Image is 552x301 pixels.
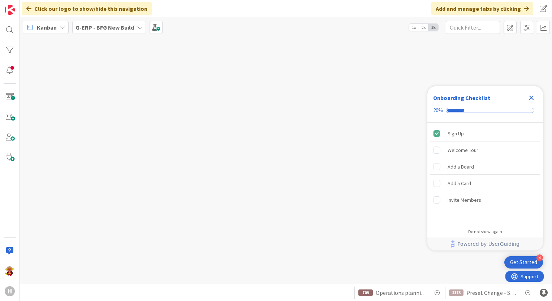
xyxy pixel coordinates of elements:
div: Add a Card is incomplete. [430,175,540,191]
div: Invite Members [448,196,481,204]
div: 709 [358,289,373,296]
img: LC [5,266,15,276]
input: Quick Filter... [446,21,500,34]
div: Do not show again [468,229,502,235]
div: Add a Card [448,179,471,188]
div: Add a Board [448,162,474,171]
b: G-ERP - BFG New Build [76,24,134,31]
div: Onboarding Checklist [433,93,490,102]
div: Close Checklist [526,92,537,104]
div: H [5,286,15,296]
span: 3x [428,24,438,31]
span: Powered by UserGuiding [457,240,519,248]
img: Visit kanbanzone.com [5,5,15,15]
span: Support [15,1,33,10]
span: Preset Change - Shipping in Shipping Schedule [466,288,518,297]
div: Add a Board is incomplete. [430,159,540,175]
div: 20% [433,107,443,114]
div: 1173 [449,289,463,296]
div: Invite Members is incomplete. [430,192,540,208]
span: 1x [409,24,419,31]
div: Get Started [510,259,537,266]
div: 4 [536,254,543,261]
div: Checklist Container [427,86,543,250]
span: Kanban [37,23,57,32]
div: Sign Up is complete. [430,126,540,141]
div: Click our logo to show/hide this navigation [22,2,152,15]
div: Add and manage tabs by clicking [431,2,533,15]
div: Open Get Started checklist, remaining modules: 4 [504,256,543,269]
div: Welcome Tour is incomplete. [430,142,540,158]
span: 2x [419,24,428,31]
div: Sign Up [448,129,464,138]
div: Welcome Tour [448,146,478,154]
span: Operations planning board Changing operations to external via Multiselect CD_011_HUISCH_Internal ... [376,288,427,297]
div: Checklist progress: 20% [433,107,537,114]
a: Powered by UserGuiding [431,237,539,250]
div: Footer [427,237,543,250]
div: Checklist items [427,123,543,224]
